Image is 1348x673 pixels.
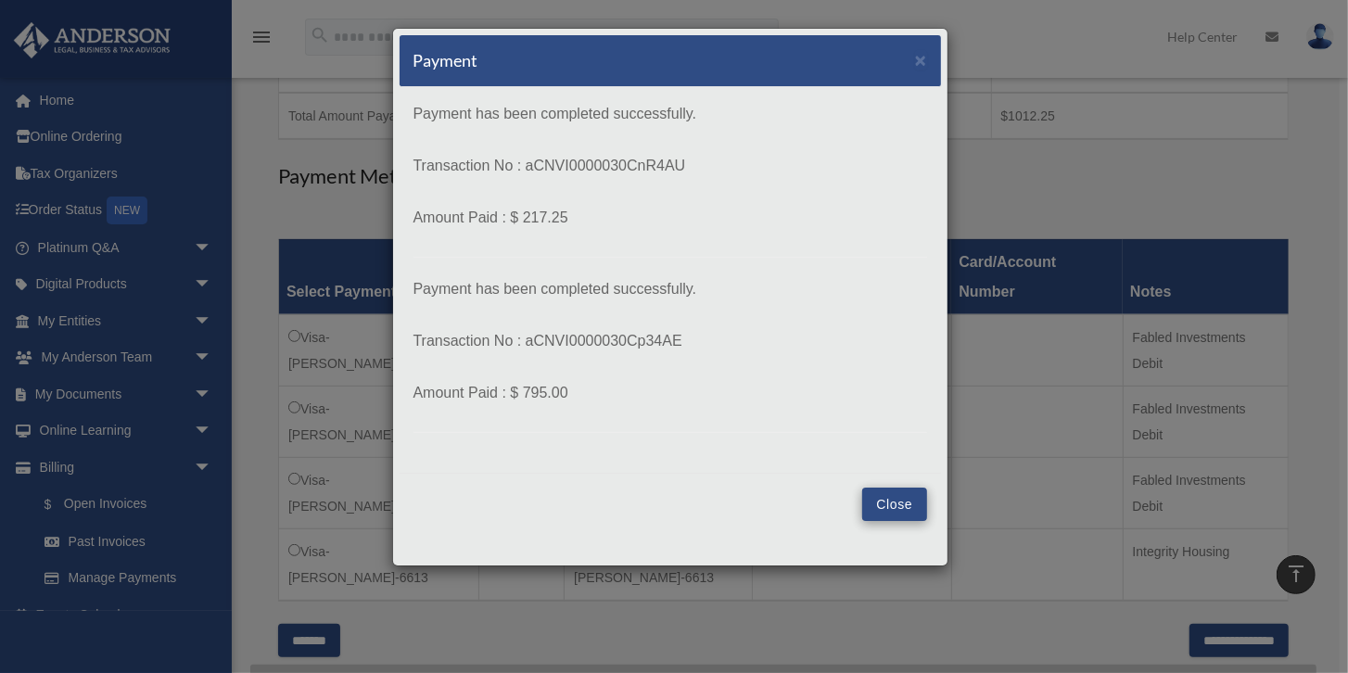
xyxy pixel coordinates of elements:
[413,153,927,179] p: Transaction No : aCNVI0000030CnR4AU
[413,276,927,302] p: Payment has been completed successfully.
[862,488,926,521] button: Close
[413,49,478,72] h5: Payment
[915,50,927,70] button: Close
[413,205,927,231] p: Amount Paid : $ 217.25
[413,101,927,127] p: Payment has been completed successfully.
[413,380,927,406] p: Amount Paid : $ 795.00
[413,328,927,354] p: Transaction No : aCNVI0000030Cp34AE
[915,49,927,70] span: ×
